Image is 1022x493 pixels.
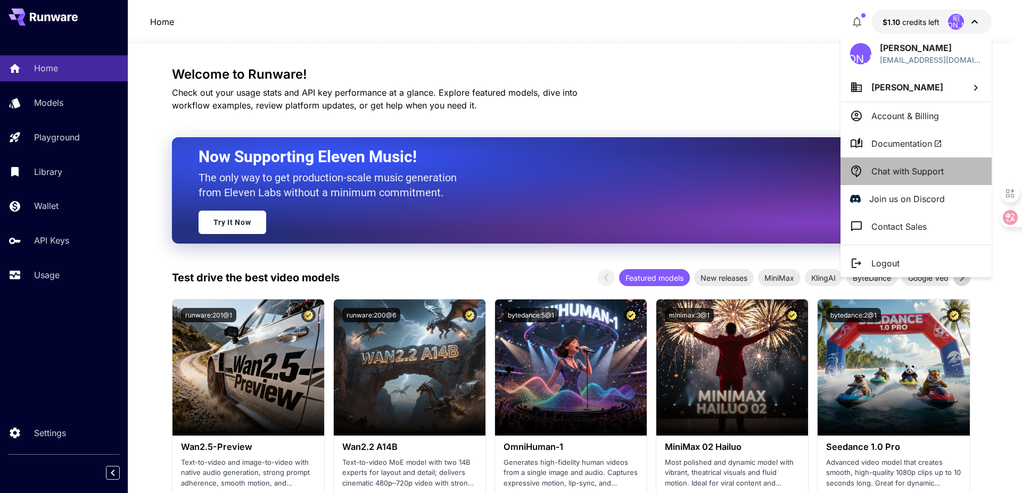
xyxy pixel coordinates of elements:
[869,193,945,205] p: Join us on Discord
[880,41,982,54] p: [PERSON_NAME]
[871,165,944,178] p: Chat with Support
[871,220,927,233] p: Contact Sales
[871,82,943,93] span: [PERSON_NAME]
[880,54,982,65] p: [EMAIL_ADDRESS][DOMAIN_NAME]
[850,43,871,64] div: 昭[PERSON_NAME]
[871,257,900,270] p: Logout
[871,137,942,150] span: Documentation
[880,54,982,65] div: panmimi654@outlook.com
[871,110,939,122] p: Account & Billing
[840,73,992,102] button: [PERSON_NAME]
